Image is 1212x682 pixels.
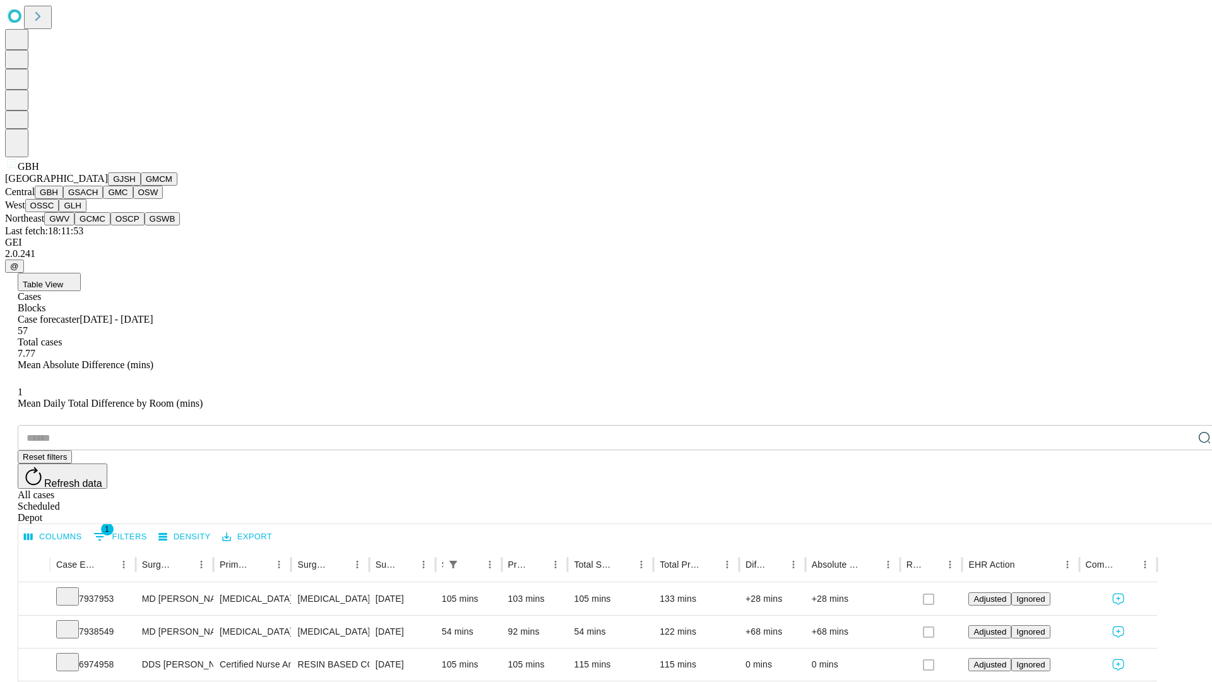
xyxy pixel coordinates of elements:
[973,594,1006,604] span: Adjusted
[660,583,733,615] div: 133 mins
[968,625,1011,638] button: Adjusted
[785,556,802,573] button: Menu
[56,649,129,681] div: 6974958
[508,559,528,570] div: Predicted In Room Duration
[1016,627,1045,637] span: Ignored
[297,583,362,615] div: [MEDICAL_DATA]
[5,225,83,236] span: Last fetch: 18:11:53
[18,464,107,489] button: Refresh data
[220,559,251,570] div: Primary Service
[376,583,429,615] div: [DATE]
[574,559,614,570] div: Total Scheduled Duration
[56,616,129,648] div: 7938549
[5,213,44,224] span: Northeast
[746,616,799,648] div: +68 mins
[968,592,1011,606] button: Adjusted
[862,556,879,573] button: Sort
[348,556,366,573] button: Menu
[973,627,1006,637] span: Adjusted
[193,556,210,573] button: Menu
[18,314,80,325] span: Case forecaster
[25,654,44,676] button: Expand
[746,583,799,615] div: +28 mins
[968,559,1014,570] div: EHR Action
[142,616,207,648] div: MD [PERSON_NAME] [PERSON_NAME] Md
[331,556,348,573] button: Sort
[270,556,288,573] button: Menu
[746,559,766,570] div: Difference
[397,556,415,573] button: Sort
[44,212,74,225] button: GWV
[879,556,897,573] button: Menu
[547,556,564,573] button: Menu
[97,556,115,573] button: Sort
[615,556,633,573] button: Sort
[973,660,1006,669] span: Adjusted
[463,556,481,573] button: Sort
[5,237,1207,248] div: GEI
[74,212,110,225] button: GCMC
[812,616,894,648] div: +68 mins
[10,261,19,271] span: @
[633,556,650,573] button: Menu
[481,556,499,573] button: Menu
[442,649,496,681] div: 105 mins
[812,583,894,615] div: +28 mins
[108,172,141,186] button: GJSH
[574,649,647,681] div: 115 mins
[1119,556,1136,573] button: Sort
[508,583,562,615] div: 103 mins
[1016,556,1034,573] button: Sort
[968,658,1011,671] button: Adjusted
[155,527,214,547] button: Density
[23,452,67,462] span: Reset filters
[141,172,177,186] button: GMCM
[5,186,35,197] span: Central
[1086,559,1117,570] div: Comments
[444,556,462,573] div: 1 active filter
[133,186,163,199] button: OSW
[25,199,59,212] button: OSSC
[220,583,285,615] div: [MEDICAL_DATA]
[941,556,959,573] button: Menu
[376,649,429,681] div: [DATE]
[508,649,562,681] div: 105 mins
[145,212,181,225] button: GSWB
[23,280,63,289] span: Table View
[444,556,462,573] button: Show filters
[767,556,785,573] button: Sort
[297,559,329,570] div: Surgery Name
[21,527,85,547] button: Select columns
[142,559,174,570] div: Surgeon Name
[812,559,860,570] div: Absolute Difference
[442,559,443,570] div: Scheduled In Room Duration
[442,583,496,615] div: 105 mins
[18,325,28,336] span: 57
[1011,625,1050,638] button: Ignored
[90,527,150,547] button: Show filters
[574,616,647,648] div: 54 mins
[220,616,285,648] div: [MEDICAL_DATA]
[252,556,270,573] button: Sort
[5,260,24,273] button: @
[18,273,81,291] button: Table View
[35,186,63,199] button: GBH
[660,649,733,681] div: 115 mins
[44,478,102,489] span: Refresh data
[812,649,894,681] div: 0 mins
[701,556,718,573] button: Sort
[660,559,699,570] div: Total Predicted Duration
[18,348,35,359] span: 7.77
[376,616,429,648] div: [DATE]
[25,621,44,643] button: Expand
[746,649,799,681] div: 0 mins
[574,583,647,615] div: 105 mins
[718,556,736,573] button: Menu
[18,359,153,370] span: Mean Absolute Difference (mins)
[297,616,362,648] div: [MEDICAL_DATA] INITIAL < 3 CM INCARCERATED/STRANGULATED
[63,186,103,199] button: GSACH
[906,559,923,570] div: Resolved in EHR
[18,161,39,172] span: GBH
[18,450,72,464] button: Reset filters
[297,649,362,681] div: RESIN BASED COMPOSITE 1 SURFACE, POSTERIOR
